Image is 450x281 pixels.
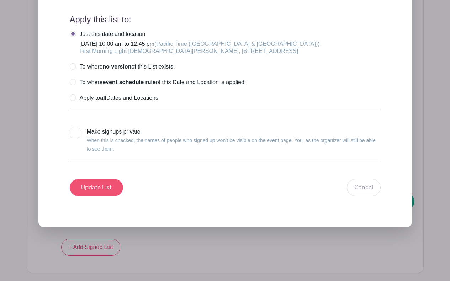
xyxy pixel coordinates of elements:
div: First Morning Light [DEMOGRAPHIC_DATA][PERSON_NAME], [STREET_ADDRESS] [80,48,320,55]
label: [DATE] 10:00 am to 12:45 pm [70,31,320,55]
small: When this is checked, the names of people who signed up won’t be visible on the event page. You, ... [87,137,376,152]
div: Make signups private [87,128,381,153]
div: Just this date and location [80,31,320,38]
h4: Apply this list to: [70,15,381,25]
strong: event schedule rule [102,79,155,85]
label: Apply to Dates and Locations [70,94,158,102]
a: Cancel [347,179,381,196]
label: To where of this List exists: [70,63,175,70]
strong: no version [102,64,131,70]
label: To where of this Date and Location is applied: [70,79,246,86]
span: (Pacific Time ([GEOGRAPHIC_DATA] & [GEOGRAPHIC_DATA])) [154,41,320,47]
input: Update List [70,179,123,196]
strong: all [100,95,106,101]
